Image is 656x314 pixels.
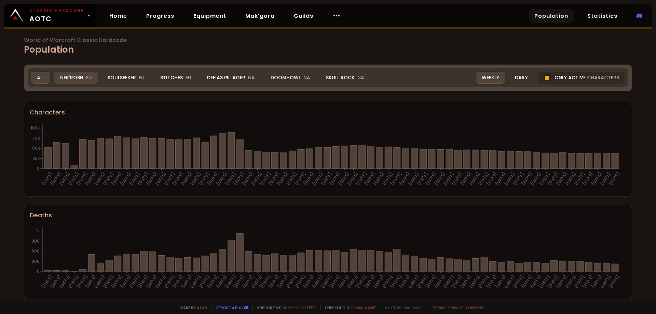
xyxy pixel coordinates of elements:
[86,74,92,81] span: EU
[477,171,490,187] text: [DATE]
[216,305,243,310] a: Report a bug
[154,274,167,289] text: [DATE]
[119,171,132,187] text: [DATE]
[442,274,455,289] text: [DATE]
[189,171,202,187] text: [DATE]
[93,274,106,289] text: [DATE]
[32,145,40,151] tspan: 50k
[188,9,232,23] a: Equipment
[407,274,420,289] text: [DATE]
[163,171,176,187] text: [DATE]
[381,171,394,187] text: [DATE]
[145,171,159,187] text: [DATE]
[250,274,263,289] text: [DATE]
[224,274,237,289] text: [DATE]
[31,238,40,244] tspan: 900
[581,274,594,289] text: [DATE]
[320,171,333,187] text: [DATE]
[337,274,351,289] text: [DATE]
[529,9,574,23] a: Population
[433,305,446,310] a: Terms
[224,171,237,187] text: [DATE]
[398,274,411,289] text: [DATE]
[328,274,342,289] text: [DATE]
[607,274,621,289] text: [DATE]
[128,274,141,289] text: [DATE]
[36,228,40,234] tspan: 1k
[293,274,307,289] text: [DATE]
[276,171,289,187] text: [DATE]
[320,72,370,84] div: Skull Rock
[503,274,516,289] text: [DATE]
[494,274,507,289] text: [DATE]
[250,171,263,187] text: [DATE]
[459,171,473,187] text: [DATE]
[29,8,84,24] span: AOTC
[346,274,359,289] text: [DATE]
[415,171,429,187] text: [DATE]
[520,171,534,187] text: [DATE]
[49,171,63,187] text: [DATE]
[267,171,281,187] text: [DATE]
[37,165,40,171] tspan: 0
[573,274,586,289] text: [DATE]
[101,274,115,289] text: [DATE]
[555,274,569,289] text: [DATE]
[607,171,621,187] text: [DATE]
[355,171,368,187] text: [DATE]
[389,171,403,187] text: [DATE]
[546,171,560,187] text: [DATE]
[372,274,385,289] text: [DATE]
[599,171,612,187] text: [DATE]
[468,171,481,187] text: [DATE]
[241,171,255,187] text: [DATE]
[58,274,71,289] text: [DATE]
[564,171,577,187] text: [DATE]
[31,125,40,131] tspan: 100k
[573,171,586,187] text: [DATE]
[189,274,202,289] text: [DATE]
[442,171,455,187] text: [DATE]
[232,171,246,187] text: [DATE]
[172,274,185,289] text: [DATE]
[587,74,619,81] span: characters
[509,72,534,84] div: Daily
[302,274,315,289] text: [DATE]
[172,171,185,187] text: [DATE]
[186,74,191,81] span: EU
[381,305,422,310] span: v. d752d5 - production
[76,274,89,289] text: [DATE]
[141,9,180,23] a: Progress
[215,274,228,289] text: [DATE]
[110,171,124,187] text: [DATE]
[232,274,246,289] text: [DATE]
[424,274,438,289] text: [DATE]
[32,258,40,264] tspan: 300
[58,171,71,187] text: [DATE]
[555,171,569,187] text: [DATE]
[197,171,211,187] text: [DATE]
[276,274,289,289] text: [DATE]
[564,274,577,289] text: [DATE]
[450,171,464,187] text: [DATE]
[201,72,261,84] div: Defias Pillager
[529,171,542,187] text: [DATE]
[176,305,207,310] span: Made by
[424,171,438,187] text: [DATE]
[32,155,40,161] tspan: 25k
[31,72,50,84] div: All
[538,72,625,84] div: Only active
[381,274,394,289] text: [DATE]
[154,72,197,84] div: Stitches
[520,274,534,289] text: [DATE]
[102,72,150,84] div: Soulseeker
[538,274,551,289] text: [DATE]
[84,171,97,187] text: [DATE]
[84,274,97,289] text: [DATE]
[240,9,280,23] a: Mak'gora
[347,305,377,310] a: [DOMAIN_NAME]
[248,74,255,81] span: NA
[581,171,594,187] text: [DATE]
[128,171,141,187] text: [DATE]
[31,248,40,254] tspan: 600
